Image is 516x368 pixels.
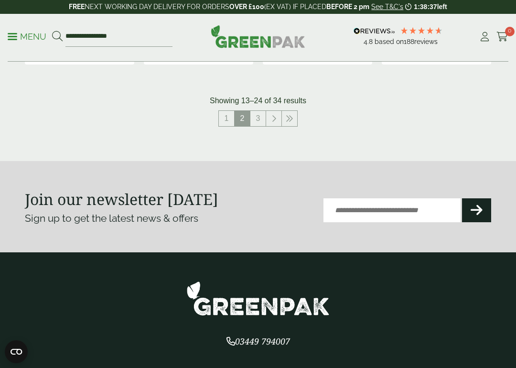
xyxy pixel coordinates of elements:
[25,189,218,209] strong: Join our newsletter [DATE]
[210,95,306,107] p: Showing 13–24 of 34 results
[8,31,46,43] p: Menu
[479,32,491,42] i: My Account
[354,28,395,34] img: REVIEWS.io
[186,281,330,316] img: GreenPak Supplies
[69,3,85,11] strong: FREE
[235,111,250,126] span: 2
[8,31,46,41] a: Menu
[375,38,404,45] span: Based on
[226,337,290,346] a: 03449 794007
[211,25,305,48] img: GreenPak Supplies
[25,211,235,226] p: Sign up to get the latest news & offers
[437,3,447,11] span: left
[400,26,443,35] div: 4.79 Stars
[364,38,375,45] span: 4.8
[496,30,508,44] a: 0
[5,340,28,363] button: Open CMP widget
[229,3,264,11] strong: OVER £100
[371,3,403,11] a: See T&C's
[250,111,266,126] a: 3
[219,111,234,126] a: 1
[404,38,414,45] span: 188
[226,336,290,347] span: 03449 794007
[496,32,508,42] i: Cart
[505,27,515,36] span: 0
[414,3,437,11] span: 1:38:37
[414,38,438,45] span: reviews
[326,3,369,11] strong: BEFORE 2 pm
